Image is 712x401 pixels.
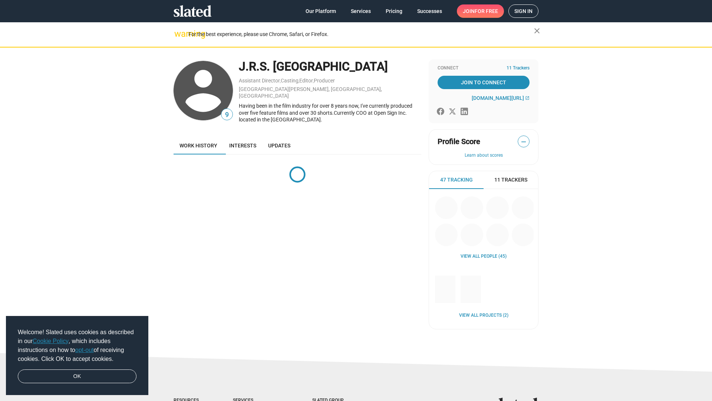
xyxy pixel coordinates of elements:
a: Services [345,4,377,18]
a: Work history [174,137,223,154]
button: Learn about scores [438,153,530,159]
div: cookieconsent [6,316,148,395]
a: Casting [281,78,299,84]
a: dismiss cookie message [18,369,136,384]
span: 47 Tracking [440,176,473,183]
a: Cookie Policy [33,338,69,344]
span: Successes [417,4,442,18]
a: Our Platform [300,4,342,18]
span: Updates [268,143,290,149]
mat-icon: close [533,26,541,35]
a: Assistant Director [239,78,280,84]
a: View all Projects (2) [459,313,508,319]
a: opt-out [75,347,94,353]
a: Join To Connect [438,76,530,89]
mat-icon: warning [174,29,183,38]
span: Join To Connect [439,76,528,89]
div: Connect [438,65,530,71]
span: 11 Trackers [507,65,530,71]
a: Editor [299,78,313,84]
span: for free [475,4,498,18]
span: — [518,137,529,147]
span: Profile Score [438,137,480,147]
mat-icon: open_in_new [525,96,530,100]
span: Our Platform [306,4,336,18]
span: Pricing [386,4,402,18]
a: Successes [411,4,448,18]
div: Having been in the film industry for over 8 years now, I've currently produced over five feature ... [239,102,421,123]
span: , [280,79,281,83]
a: Producer [314,78,335,84]
a: [DOMAIN_NAME][URL] [472,95,530,101]
span: , [313,79,314,83]
span: Welcome! Slated uses cookies as described in our , which includes instructions on how to of recei... [18,328,136,363]
a: Joinfor free [457,4,504,18]
span: Work history [179,143,217,149]
a: Sign in [508,4,538,18]
a: Pricing [380,4,408,18]
div: J.R.S. [GEOGRAPHIC_DATA] [239,59,421,75]
span: 11 Trackers [494,176,527,183]
div: For the best experience, please use Chrome, Safari, or Firefox. [188,29,534,39]
span: Services [351,4,371,18]
span: [DOMAIN_NAME][URL] [472,95,524,101]
span: Join [463,4,498,18]
span: 9 [221,110,233,120]
span: Sign in [514,5,533,17]
a: Updates [262,137,296,154]
a: Interests [223,137,262,154]
a: View all People (45) [461,254,507,260]
a: [GEOGRAPHIC_DATA][PERSON_NAME], [GEOGRAPHIC_DATA], [GEOGRAPHIC_DATA] [239,86,382,99]
span: Interests [229,143,256,149]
